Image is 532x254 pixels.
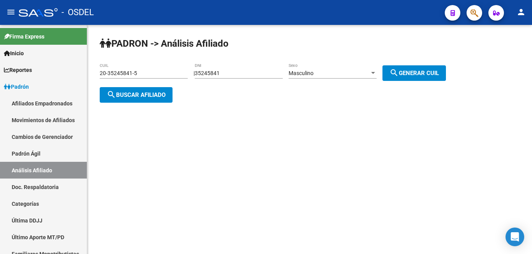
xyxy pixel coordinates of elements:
span: Masculino [289,70,314,76]
span: Reportes [4,66,32,74]
div: Open Intercom Messenger [506,228,524,246]
mat-icon: person [516,7,526,17]
span: Firma Express [4,32,44,41]
mat-icon: search [107,90,116,99]
div: | [194,70,452,76]
span: Padrón [4,82,29,91]
span: Inicio [4,49,24,58]
mat-icon: menu [6,7,16,17]
strong: PADRON -> Análisis Afiliado [100,38,229,49]
span: Buscar afiliado [107,91,166,98]
span: - OSDEL [62,4,94,21]
span: Generar CUIL [389,70,439,77]
mat-icon: search [389,68,399,77]
button: Buscar afiliado [100,87,173,103]
button: Generar CUIL [382,65,446,81]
